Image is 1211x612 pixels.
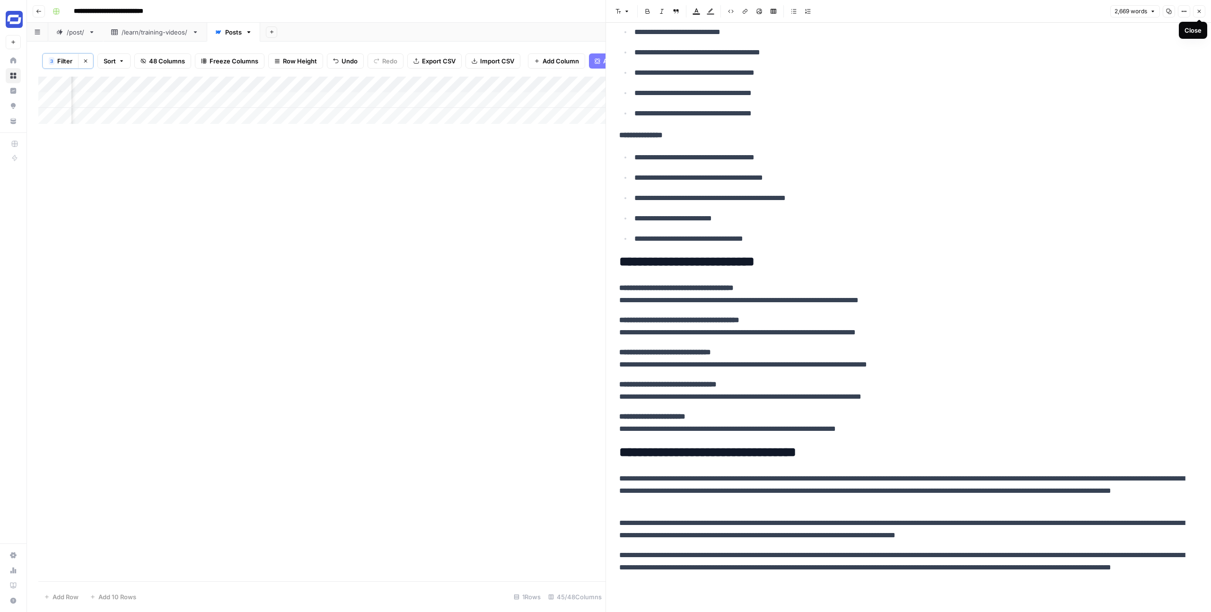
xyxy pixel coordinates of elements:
span: 2,669 words [1114,7,1147,16]
div: 1 Rows [510,589,544,604]
a: Posts [207,23,260,42]
a: Usage [6,563,21,578]
span: Redo [382,56,397,66]
button: Help + Support [6,593,21,608]
img: Synthesia Logo [6,11,23,28]
button: 48 Columns [134,53,191,69]
span: Export CSV [422,56,456,66]
span: Undo [342,56,358,66]
span: 3 [50,57,53,65]
div: 45/48 Columns [544,589,605,604]
span: Row Height [283,56,317,66]
div: Close [1185,26,1202,35]
div: Posts [225,27,242,37]
span: Add 10 Rows [98,592,136,602]
a: Browse [6,68,21,83]
a: Learning Hub [6,578,21,593]
div: 3 [49,57,54,65]
div: /post/ [67,27,85,37]
span: 48 Columns [149,56,185,66]
span: Filter [57,56,72,66]
span: Import CSV [480,56,514,66]
button: Sort [97,53,131,69]
button: Add Row [38,589,84,604]
button: Row Height [268,53,323,69]
a: /post/ [48,23,103,42]
div: /learn/training-videos/ [122,27,188,37]
button: Export CSV [407,53,462,69]
a: Home [6,53,21,68]
a: Your Data [6,114,21,129]
span: Sort [104,56,116,66]
button: 3Filter [43,53,78,69]
button: Workspace: Synthesia [6,8,21,31]
button: Undo [327,53,364,69]
span: Freeze Columns [210,56,258,66]
button: Add Column [528,53,585,69]
a: Opportunities [6,98,21,114]
button: Add Power Agent [589,53,660,69]
a: /learn/training-videos/ [103,23,207,42]
button: Freeze Columns [195,53,264,69]
button: Import CSV [465,53,520,69]
a: Settings [6,548,21,563]
button: Add 10 Rows [84,589,142,604]
button: 2,669 words [1110,5,1160,17]
span: Add Row [53,592,79,602]
button: Redo [368,53,404,69]
span: Add Column [543,56,579,66]
a: Insights [6,83,21,98]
